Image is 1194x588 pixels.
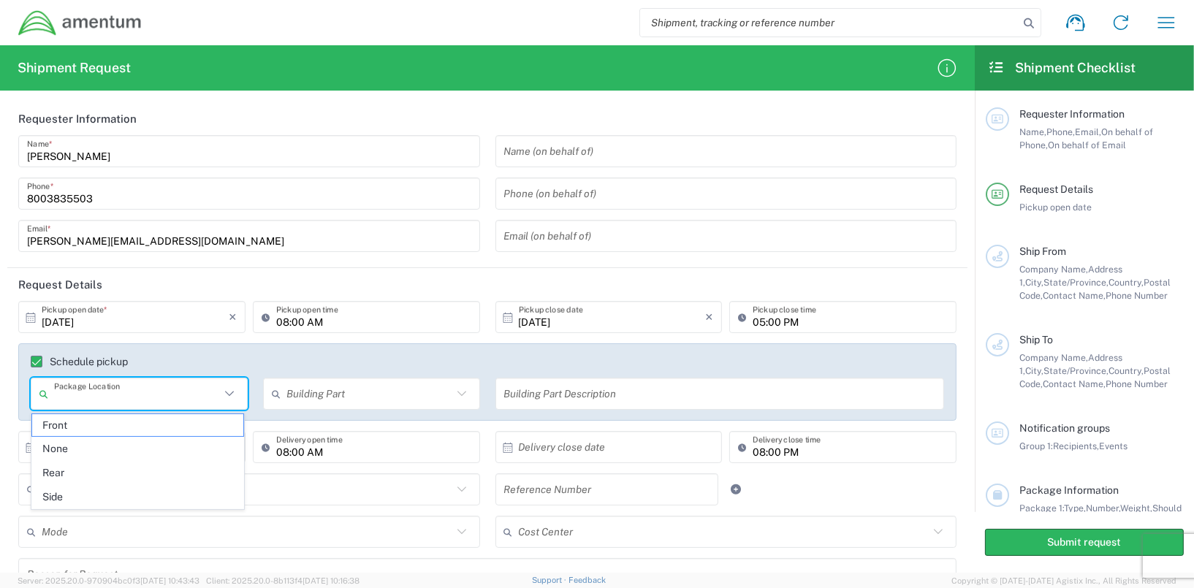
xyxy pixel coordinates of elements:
[1019,503,1064,513] span: Package 1:
[1019,264,1088,275] span: Company Name,
[726,479,746,500] a: Add Reference
[1043,277,1109,288] span: State/Province,
[1048,140,1126,150] span: On behalf of Email
[532,576,569,584] a: Support
[1046,126,1075,137] span: Phone,
[303,576,360,585] span: [DATE] 10:16:38
[18,9,142,37] img: dyncorp
[1109,277,1144,288] span: Country,
[18,576,199,585] span: Server: 2025.20.0-970904bc0f3
[951,574,1176,587] span: Copyright © [DATE]-[DATE] Agistix Inc., All Rights Reserved
[705,305,713,329] i: ×
[569,576,606,584] a: Feedback
[229,305,237,329] i: ×
[1019,126,1046,137] span: Name,
[1019,352,1088,363] span: Company Name,
[1019,108,1125,120] span: Requester Information
[140,576,199,585] span: [DATE] 10:43:43
[1043,378,1106,389] span: Contact Name,
[31,356,128,367] label: Schedule pickup
[1019,440,1053,451] span: Group 1:
[32,414,243,437] span: Front
[18,278,102,292] h2: Request Details
[32,438,243,460] span: None
[1019,245,1066,257] span: Ship From
[1109,365,1144,376] span: Country,
[32,486,243,508] span: Side
[1120,503,1152,513] span: Weight,
[1064,503,1086,513] span: Type,
[1106,290,1168,301] span: Phone Number
[1075,126,1101,137] span: Email,
[1106,378,1168,389] span: Phone Number
[18,59,131,77] h2: Shipment Request
[1019,202,1092,213] span: Pickup open date
[1086,503,1120,513] span: Number,
[1025,277,1043,288] span: City,
[1099,440,1128,451] span: Events
[206,576,360,585] span: Client: 2025.20.0-8b113f4
[988,59,1136,77] h2: Shipment Checklist
[1019,484,1119,496] span: Package Information
[985,529,1184,556] button: Submit request
[1025,365,1043,376] span: City,
[1019,334,1053,345] span: Ship To
[32,462,243,484] span: Rear
[18,112,137,126] h2: Requester Information
[1043,365,1109,376] span: State/Province,
[1053,440,1099,451] span: Recipients,
[1043,290,1106,301] span: Contact Name,
[1019,183,1093,195] span: Request Details
[1019,422,1110,434] span: Notification groups
[640,9,1019,37] input: Shipment, tracking or reference number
